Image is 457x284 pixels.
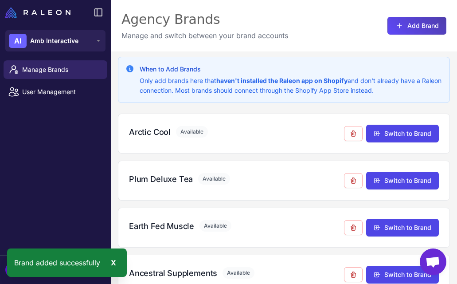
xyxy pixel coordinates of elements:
span: Available [223,267,254,279]
div: Open chat [420,248,446,275]
span: User Management [22,87,100,97]
p: Only add brands here that and don't already have a Raleon connection. Most brands should connect ... [140,76,442,95]
button: Remove from agency [344,126,363,141]
div: AI [9,34,27,48]
button: Switch to Brand [366,125,439,142]
a: Raleon Logo [5,7,74,18]
img: Raleon Logo [5,7,70,18]
h3: Ancestral Supplements [129,267,217,279]
p: Manage and switch between your brand accounts [121,30,288,41]
button: AIAmb Interactive [5,30,105,51]
button: Remove from agency [344,220,363,235]
span: Available [198,173,230,185]
button: Remove from agency [344,173,363,188]
span: Available [199,220,231,232]
button: Switch to Brand [366,172,439,189]
span: Manage Brands [22,65,100,75]
span: Available [176,126,208,138]
div: Brand added successfully [7,248,127,277]
h3: Arctic Cool [129,126,171,138]
h3: Plum Deluxe Tea [129,173,193,185]
button: Remove from agency [344,267,363,282]
button: Switch to Brand [366,219,439,237]
span: Amb Interactive [30,36,78,46]
div: X [107,256,120,270]
div: Agency Brands [121,11,288,28]
h3: Earth Fed Muscle [129,220,194,232]
h3: When to Add Brands [140,64,442,74]
a: User Management [4,83,107,101]
div: MV [5,263,23,277]
button: Switch to Brand [366,266,439,284]
strong: haven't installed the Raleon app on Shopify [216,77,348,84]
button: Add Brand [387,17,446,35]
a: Manage Brands [4,60,107,79]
